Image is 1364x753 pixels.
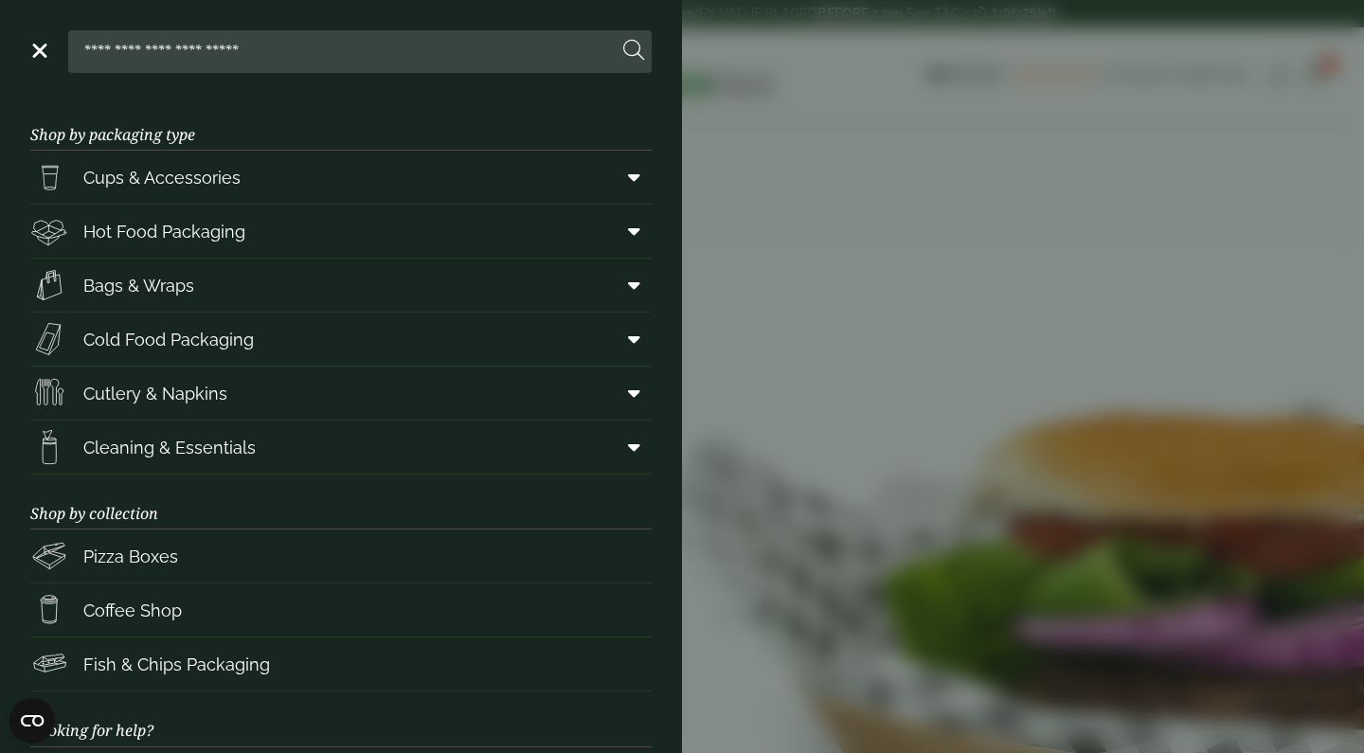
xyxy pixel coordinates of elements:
img: Cutlery.svg [30,374,68,412]
a: Cutlery & Napkins [30,367,652,420]
span: Pizza Boxes [83,544,178,569]
span: Cold Food Packaging [83,327,254,352]
a: Cleaning & Essentials [30,421,652,474]
a: Bags & Wraps [30,259,652,312]
span: Cutlery & Napkins [83,381,227,406]
img: Deli_box.svg [30,212,68,250]
img: open-wipe.svg [30,428,68,466]
h3: Shop by packaging type [30,96,652,151]
img: Pizza_boxes.svg [30,537,68,575]
h3: Looking for help? [30,691,652,746]
a: Pizza Boxes [30,529,652,583]
span: Cleaning & Essentials [83,435,256,460]
img: Sandwich_box.svg [30,320,68,358]
span: Bags & Wraps [83,273,194,298]
a: Cups & Accessories [30,151,652,204]
img: PintNhalf_cup.svg [30,158,68,196]
span: Hot Food Packaging [83,219,245,244]
img: HotDrink_paperCup.svg [30,591,68,629]
a: Coffee Shop [30,583,652,636]
a: Fish & Chips Packaging [30,637,652,690]
button: Open CMP widget [9,698,55,744]
img: Paper_carriers.svg [30,266,68,304]
a: Hot Food Packaging [30,205,652,258]
h3: Shop by collection [30,475,652,529]
span: Coffee Shop [83,598,182,623]
span: Cups & Accessories [83,165,241,190]
img: FishNchip_box.svg [30,645,68,683]
a: Cold Food Packaging [30,313,652,366]
span: Fish & Chips Packaging [83,652,270,677]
